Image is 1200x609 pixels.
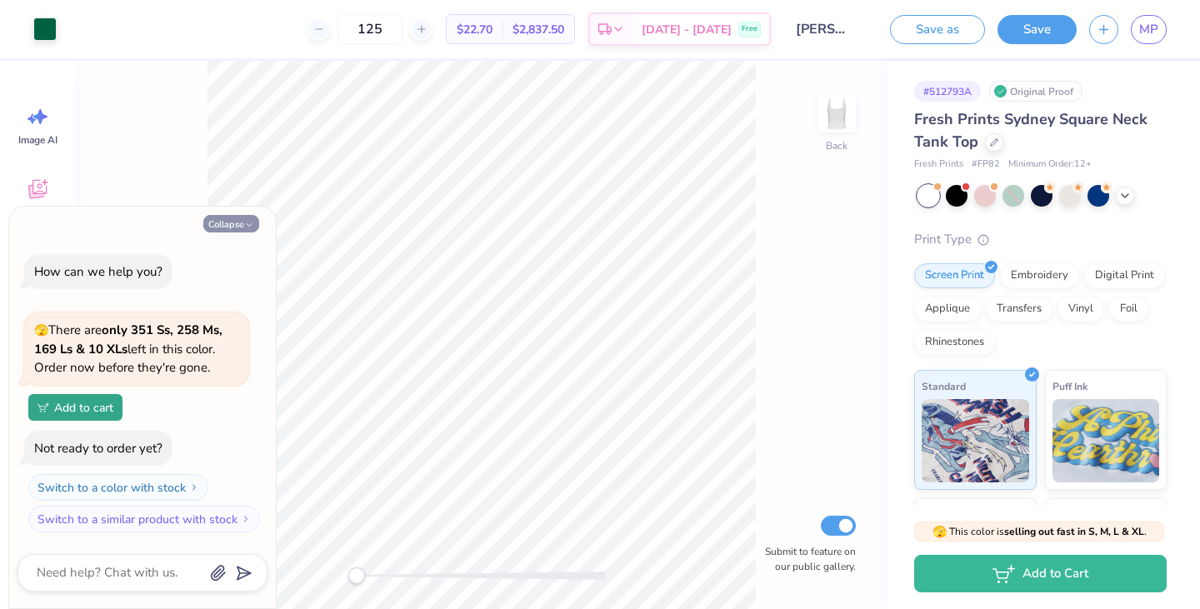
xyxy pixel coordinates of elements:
span: [DATE] - [DATE] [642,21,732,38]
div: Screen Print [914,263,995,288]
span: This color is . [932,524,1147,539]
div: Digital Print [1084,263,1165,288]
img: Switch to a similar product with stock [241,514,251,524]
span: Fresh Prints [914,157,963,172]
div: Back [826,138,847,153]
input: Untitled Design [783,12,865,46]
div: Transfers [986,297,1052,322]
button: Save [997,15,1077,44]
div: Accessibility label [348,567,365,584]
div: Applique [914,297,981,322]
div: Original Proof [989,81,1082,102]
span: There are left in this color. Order now before they're gone. [34,322,222,376]
button: Add to Cart [914,555,1167,592]
label: Submit to feature on our public gallery. [756,544,856,574]
div: Not ready to order yet? [34,440,162,457]
span: 🫣 [932,524,947,540]
img: Add to cart [37,402,49,412]
button: Add to cart [28,394,122,421]
span: 🫣 [34,322,48,338]
button: Save as [890,15,985,44]
span: # FP82 [972,157,1000,172]
img: Switch to a color with stock [189,482,199,492]
div: How can we help you? [34,263,162,280]
a: MP [1131,15,1167,44]
div: Vinyl [1057,297,1104,322]
div: Foil [1109,297,1148,322]
span: Image AI [18,133,57,147]
span: Free [742,23,757,35]
span: $22.70 [457,21,492,38]
button: Collapse [203,215,259,232]
button: Switch to a similar product with stock [28,506,260,532]
div: Rhinestones [914,330,995,355]
span: Minimum Order: 12 + [1008,157,1092,172]
span: $2,837.50 [512,21,564,38]
div: Embroidery [1000,263,1079,288]
button: Switch to a color with stock [28,474,208,501]
input: – – [337,14,402,44]
span: Puff Ink [1052,377,1087,395]
span: MP [1139,20,1158,39]
img: Back [820,97,853,130]
img: Standard [922,399,1029,482]
div: Print Type [914,230,1167,249]
span: Standard [922,377,966,395]
span: Fresh Prints Sydney Square Neck Tank Top [914,109,1147,152]
strong: selling out fast in S, M, L & XL [1004,525,1144,538]
strong: only 351 Ss, 258 Ms, 169 Ls & 10 XLs [34,322,222,357]
div: # 512793A [914,81,981,102]
img: Puff Ink [1052,399,1160,482]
